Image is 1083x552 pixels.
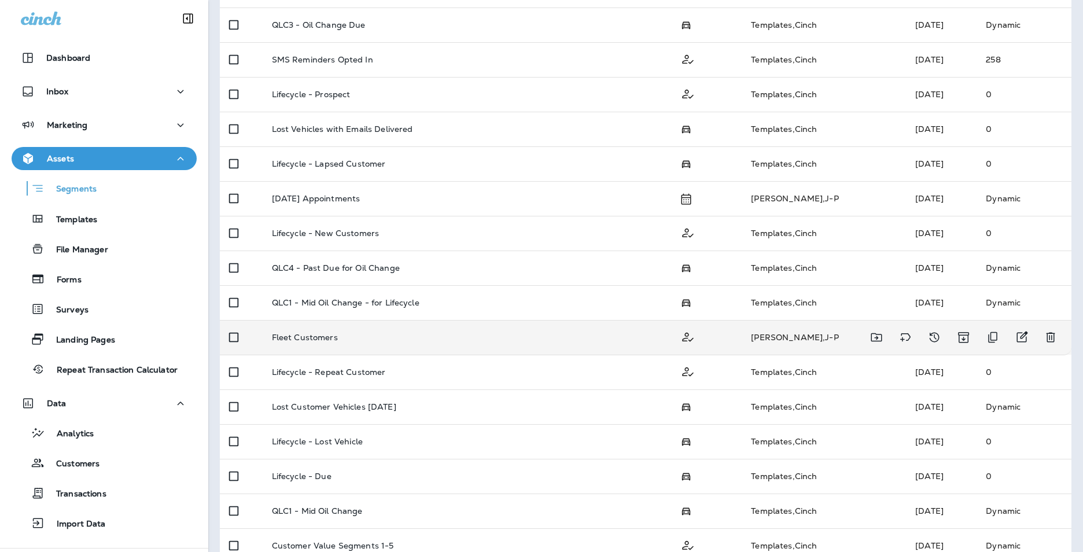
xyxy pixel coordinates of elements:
p: Analytics [45,429,94,440]
td: Templates , Cinch [742,112,906,146]
span: Customer Only [680,366,695,376]
td: [DATE] [906,216,977,251]
p: QLC4 - Past Due for Oil Change [272,263,400,273]
p: Lost Customer Vehicles [DATE] [272,402,396,411]
span: Possession [680,436,692,446]
button: Marketing [12,113,197,137]
p: Segments [45,184,97,196]
td: Templates , Cinch [742,42,906,77]
button: Collapse Sidebar [172,7,204,30]
td: Templates , Cinch [742,251,906,285]
p: Customers [45,459,100,470]
p: Lifecycle - Lapsed Customer [272,159,386,168]
td: [DATE] [906,494,977,528]
td: 0 [977,355,1071,389]
span: Customer Only [680,227,695,237]
td: [DATE] [906,42,977,77]
td: Dynamic [977,389,1071,424]
td: [DATE] [906,355,977,389]
button: Delete [1039,326,1062,349]
p: Lifecycle - Repeat Customer [272,367,386,377]
button: File Manager [12,237,197,261]
button: Move to folder [865,326,888,349]
td: Templates , Cinch [742,146,906,181]
p: Transactions [45,489,106,500]
td: 0 [977,459,1071,494]
td: [DATE] [906,112,977,146]
button: Repeat Transaction Calculator [12,357,197,381]
span: Possession [680,470,692,481]
p: Forms [45,275,82,286]
td: [DATE] [906,77,977,112]
p: Lifecycle - Due [272,472,331,481]
td: [PERSON_NAME] , J-P [742,181,906,216]
button: Templates [12,207,197,231]
td: Templates , Cinch [742,8,906,42]
td: Templates , Cinch [742,355,906,389]
span: Schedule [680,193,692,203]
p: Data [47,399,67,408]
td: Templates , Cinch [742,494,906,528]
span: Possession [680,123,692,134]
p: Templates [45,215,97,226]
td: [DATE] [906,181,977,216]
button: View Changelog [923,326,946,349]
td: [DATE] [906,146,977,181]
p: Landing Pages [45,335,115,346]
span: Possession [680,262,692,273]
td: Dynamic [977,251,1071,285]
td: [DATE] [906,459,977,494]
button: Data [12,392,197,415]
button: Analytics [12,421,197,445]
td: 0 [977,216,1071,251]
td: 0 [977,424,1071,459]
button: Landing Pages [12,327,197,351]
button: Dashboard [12,46,197,69]
p: [DATE] Appointments [272,194,360,203]
p: QLC1 - Mid Oil Change [272,506,363,516]
td: 258 [977,42,1071,77]
td: Templates , Cinch [742,424,906,459]
td: Templates , Cinch [742,285,906,320]
p: Import Data [45,519,106,530]
td: [DATE] [906,251,977,285]
p: QLC3 - Oil Change Due [272,20,366,30]
td: Dynamic [977,285,1071,320]
td: 0 [977,112,1071,146]
button: Surveys [12,297,197,321]
td: Templates , Cinch [742,389,906,424]
button: Assets [12,147,197,170]
span: Possession [680,19,692,30]
span: Customer Only [680,88,695,98]
p: SMS Reminders Opted In [272,55,373,64]
td: [DATE] [906,389,977,424]
p: Lifecycle - Prospect [272,90,351,99]
p: Marketing [47,120,87,130]
span: Possession [680,158,692,168]
button: Import Data [12,511,197,535]
td: [DATE] [906,8,977,42]
td: Templates , Cinch [742,77,906,112]
span: Possession [680,297,692,307]
button: Transactions [12,481,197,505]
p: Lifecycle - Lost Vehicle [272,437,363,446]
button: Add tags [894,326,917,349]
span: Possession [680,401,692,411]
button: Edit [1010,326,1033,349]
span: Customer Only [680,539,695,550]
td: Dynamic [977,181,1071,216]
td: Templates , Cinch [742,216,906,251]
td: Dynamic [977,494,1071,528]
td: [PERSON_NAME] , J-P [742,320,906,355]
td: Dynamic [977,8,1071,42]
p: Customer Value Segments 1-5 [272,541,394,550]
button: Segments [12,176,197,201]
button: Inbox [12,80,197,103]
button: Forms [12,267,197,291]
span: Customer Only [680,331,695,341]
span: Possession [680,505,692,516]
p: Repeat Transaction Calculator [45,365,178,376]
td: [DATE] [906,285,977,320]
p: Dashboard [46,53,90,62]
td: [DATE] [906,424,977,459]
